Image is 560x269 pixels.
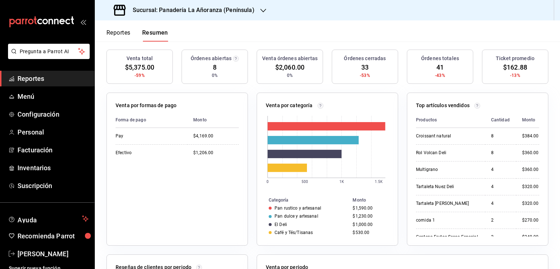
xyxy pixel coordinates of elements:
span: $162.88 [503,62,527,72]
div: Centeno Frutos Secos Especial [416,234,479,240]
span: Suscripción [17,181,89,191]
div: Pan rustico y artesanal [275,206,321,211]
div: $530.00 [353,230,386,235]
h3: Venta total [127,55,153,62]
span: -53% [360,72,370,79]
div: Pan dulce y artesanal [275,214,318,219]
th: Cantidad [485,112,516,128]
span: Inventarios [17,163,89,173]
div: 2 [491,234,510,240]
h3: Venta órdenes abiertas [262,55,318,62]
div: comida 1 [416,217,479,223]
span: 33 [361,62,369,72]
th: Monto [516,112,539,128]
div: Café y Tés/Tisanas [275,230,313,235]
h3: Sucursal: Panadería La Añoranza (Península) [127,6,254,15]
div: Tartaleta Nuez Deli [416,184,479,190]
div: $1,230.00 [353,214,386,219]
div: $320.00 [522,184,539,190]
p: Venta por formas de pago [116,102,176,109]
span: Recomienda Parrot [17,231,89,241]
h3: Órdenes cerradas [344,55,386,62]
text: 500 [302,180,308,184]
div: 4 [491,200,510,207]
text: 1K [339,180,344,184]
span: Pregunta a Parrot AI [20,48,78,55]
span: 0% [287,72,293,79]
div: Croissant natural [416,133,479,139]
th: Monto [350,196,398,204]
div: $1,590.00 [353,206,386,211]
h3: Órdenes abiertas [191,55,232,62]
div: Multigrano [416,167,479,173]
span: $5,375.00 [125,62,154,72]
span: Facturación [17,145,89,155]
div: 4 [491,184,510,190]
div: $360.00 [522,167,539,173]
span: 8 [213,62,217,72]
th: Productos [416,112,485,128]
h3: Ticket promedio [496,55,534,62]
span: [PERSON_NAME] [17,249,89,259]
span: -59% [135,72,145,79]
span: -43% [435,72,445,79]
div: $240.00 [522,234,539,240]
span: Menú [17,91,89,101]
button: open_drawer_menu [80,19,86,25]
button: Resumen [142,29,168,42]
text: 0 [267,180,269,184]
div: Efectivo [116,150,182,156]
h3: Órdenes totales [421,55,459,62]
p: Venta por categoría [266,102,313,109]
span: 41 [436,62,444,72]
th: Monto [187,112,239,128]
div: 2 [491,217,510,223]
span: Ayuda [17,214,79,223]
div: 8 [491,133,510,139]
span: Reportes [17,74,89,83]
div: $1,000.00 [353,222,386,227]
div: $4,169.00 [193,133,239,139]
button: Pregunta a Parrot AI [8,44,90,59]
span: 0% [212,72,218,79]
div: $360.00 [522,150,539,156]
span: $2,060.00 [275,62,304,72]
div: navigation tabs [106,29,168,42]
div: 4 [491,167,510,173]
span: -13% [510,72,520,79]
div: El Deli [275,222,287,227]
button: Reportes [106,29,131,42]
th: Forma de pago [116,112,187,128]
div: $1,206.00 [193,150,239,156]
span: Personal [17,127,89,137]
div: $320.00 [522,200,539,207]
div: $384.00 [522,133,539,139]
div: $270.00 [522,217,539,223]
div: Rol Volcan Deli [416,150,479,156]
div: 8 [491,150,510,156]
span: Configuración [17,109,89,119]
th: Categoría [257,196,350,204]
div: Tartaleta [PERSON_NAME] [416,200,479,207]
p: Top artículos vendidos [416,102,470,109]
a: Pregunta a Parrot AI [5,53,90,61]
text: 1.5K [375,180,383,184]
div: Pay [116,133,182,139]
